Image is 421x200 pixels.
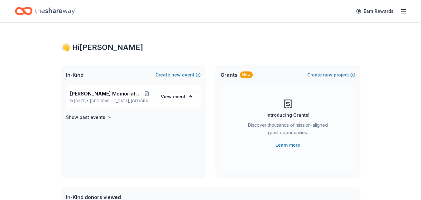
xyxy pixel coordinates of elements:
span: View [161,93,185,100]
span: In-Kind [66,71,84,79]
span: event [173,94,185,99]
a: Home [15,4,75,18]
span: [GEOGRAPHIC_DATA], [GEOGRAPHIC_DATA] [90,99,151,104]
span: new [323,71,332,79]
div: Discover thousands of mission-aligned grant opportunities. [246,121,330,139]
div: 👋 Hi [PERSON_NAME] [61,42,360,52]
p: [DATE] • [70,99,152,104]
button: Show past events [66,114,112,121]
span: new [171,71,181,79]
div: New [240,71,253,78]
h4: Show past events [66,114,105,121]
a: Learn more [275,141,300,149]
button: Createnewproject [307,71,355,79]
a: View event [157,91,197,102]
button: Createnewevent [155,71,201,79]
span: [PERSON_NAME] Memorial Fishing For... [70,90,142,97]
a: Earn Rewards [352,6,397,17]
span: Grants [221,71,237,79]
div: Introducing Grants! [266,111,309,119]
